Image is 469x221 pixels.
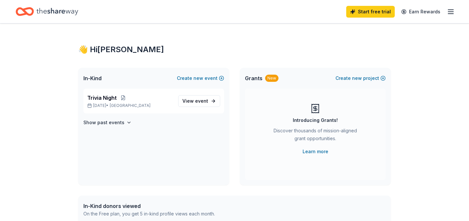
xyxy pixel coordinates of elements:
span: In-Kind [83,74,102,82]
a: View event [178,95,220,107]
button: Createnewevent [177,74,224,82]
a: Start free trial [346,6,395,18]
a: Home [16,4,78,19]
div: 👋 Hi [PERSON_NAME] [78,44,391,55]
span: new [352,74,362,82]
button: Createnewproject [335,74,386,82]
span: [GEOGRAPHIC_DATA] [110,103,150,108]
span: Grants [245,74,263,82]
div: New [265,75,278,82]
p: [DATE] • [87,103,173,108]
div: Introducing Grants! [293,116,338,124]
span: new [193,74,203,82]
div: Discover thousands of mission-aligned grant opportunities. [271,127,360,145]
a: Learn more [303,148,328,155]
button: Show past events [83,119,132,126]
div: In-Kind donors viewed [83,202,215,210]
h4: Show past events [83,119,124,126]
a: Earn Rewards [397,6,444,18]
span: View [182,97,208,105]
span: event [195,98,208,104]
span: Trivia Night [87,94,117,102]
div: On the Free plan, you get 5 in-kind profile views each month. [83,210,215,218]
